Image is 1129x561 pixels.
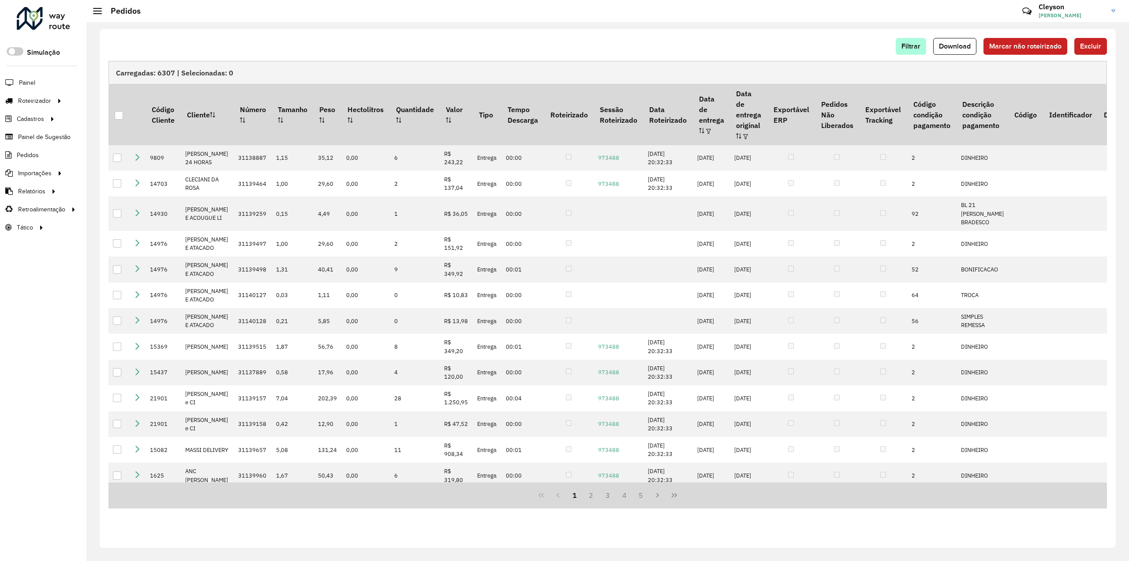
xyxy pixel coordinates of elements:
th: Pedidos Não Liberados [815,84,859,145]
td: Entrega [473,282,501,308]
td: 00:00 [501,463,544,488]
td: 2 [390,231,440,256]
td: 50,43 [314,463,342,488]
td: [DATE] [730,437,767,463]
td: CLECIANI DA ROSA [181,171,234,196]
td: 1,00 [272,171,313,196]
td: 56 [907,308,956,334]
button: Excluir [1074,38,1107,55]
td: [DATE] [693,282,730,308]
td: 2 [907,463,956,488]
td: Entrega [473,437,501,463]
td: 4 [390,360,440,385]
td: 00:00 [501,196,544,231]
td: [DATE] [693,463,730,488]
th: Data de entrega [693,84,730,145]
button: Marcar não roteirizado [983,38,1067,55]
td: [DATE] [693,437,730,463]
td: [PERSON_NAME] E ACOUGUE LI [181,196,234,231]
th: Sessão Roteirizado [594,84,643,145]
td: R$ 151,92 [440,231,473,256]
th: Exportável ERP [767,84,815,145]
td: R$ 36,05 [440,196,473,231]
td: 12,90 [314,411,342,437]
td: 00:01 [501,437,544,463]
td: R$ 319,80 [440,463,473,488]
span: Cadastros [17,114,44,124]
td: 14976 [146,231,180,256]
td: Entrega [473,196,501,231]
span: Pedidos [17,151,39,160]
th: Código Cliente [146,84,180,145]
a: 973488 [598,180,619,188]
td: Entrega [473,171,501,196]
td: 0,00 [342,411,390,437]
td: [DATE] [693,360,730,385]
td: R$ 243,22 [440,145,473,171]
td: 0,21 [272,308,313,334]
td: 21901 [146,385,180,411]
td: 0,00 [342,171,390,196]
td: 0 [390,282,440,308]
td: 00:04 [501,385,544,411]
th: Valor [440,84,473,145]
th: Exportável Tracking [860,84,907,145]
span: Roteirizador [18,96,51,105]
button: Last Page [666,487,683,504]
td: SIMPLES REMESSA [957,308,1009,334]
td: 1,11 [314,282,342,308]
td: [PERSON_NAME] 24 HORAS [181,145,234,171]
td: 31139259 [234,196,272,231]
td: [DATE] [730,411,767,437]
td: DINHEIRO [957,437,1009,463]
span: Retroalimentação [18,205,65,214]
td: 15082 [146,437,180,463]
td: [DATE] [693,256,730,282]
td: [DATE] [730,334,767,359]
span: Relatórios [18,187,45,196]
td: 0,00 [342,145,390,171]
th: Roteirizado [544,84,594,145]
td: 31139515 [234,334,272,359]
td: DINHEIRO [957,171,1009,196]
td: 1 [390,196,440,231]
td: 31138887 [234,145,272,171]
td: 1,87 [272,334,313,359]
td: 31139498 [234,256,272,282]
td: 2 [907,385,956,411]
th: Data de entrega original [730,84,767,145]
td: R$ 349,20 [440,334,473,359]
td: 0,58 [272,360,313,385]
td: 00:01 [501,334,544,359]
a: 973488 [598,154,619,162]
td: 8 [390,334,440,359]
td: R$ 120,00 [440,360,473,385]
td: 2 [390,171,440,196]
td: DINHEIRO [957,231,1009,256]
td: BONIFICACAO [957,256,1009,282]
td: [PERSON_NAME] e CI [181,385,234,411]
a: Contato Rápido [1017,2,1036,21]
a: 973488 [598,472,619,479]
td: [DATE] 20:32:33 [643,437,693,463]
td: DINHEIRO [957,385,1009,411]
button: 3 [599,487,616,504]
td: 0,00 [342,196,390,231]
th: Tamanho [272,84,313,145]
span: Excluir [1080,42,1101,50]
td: 1,00 [272,231,313,256]
label: Simulação [27,47,60,58]
td: [DATE] [730,463,767,488]
td: 29,60 [314,171,342,196]
td: 29,60 [314,231,342,256]
td: [DATE] [730,145,767,171]
th: Número [234,84,272,145]
td: 28 [390,385,440,411]
td: [DATE] 20:32:33 [643,463,693,488]
td: [DATE] 20:32:33 [643,334,693,359]
td: 64 [907,282,956,308]
a: 973488 [598,420,619,428]
td: R$ 10,83 [440,282,473,308]
td: 31139464 [234,171,272,196]
button: 1 [566,487,583,504]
